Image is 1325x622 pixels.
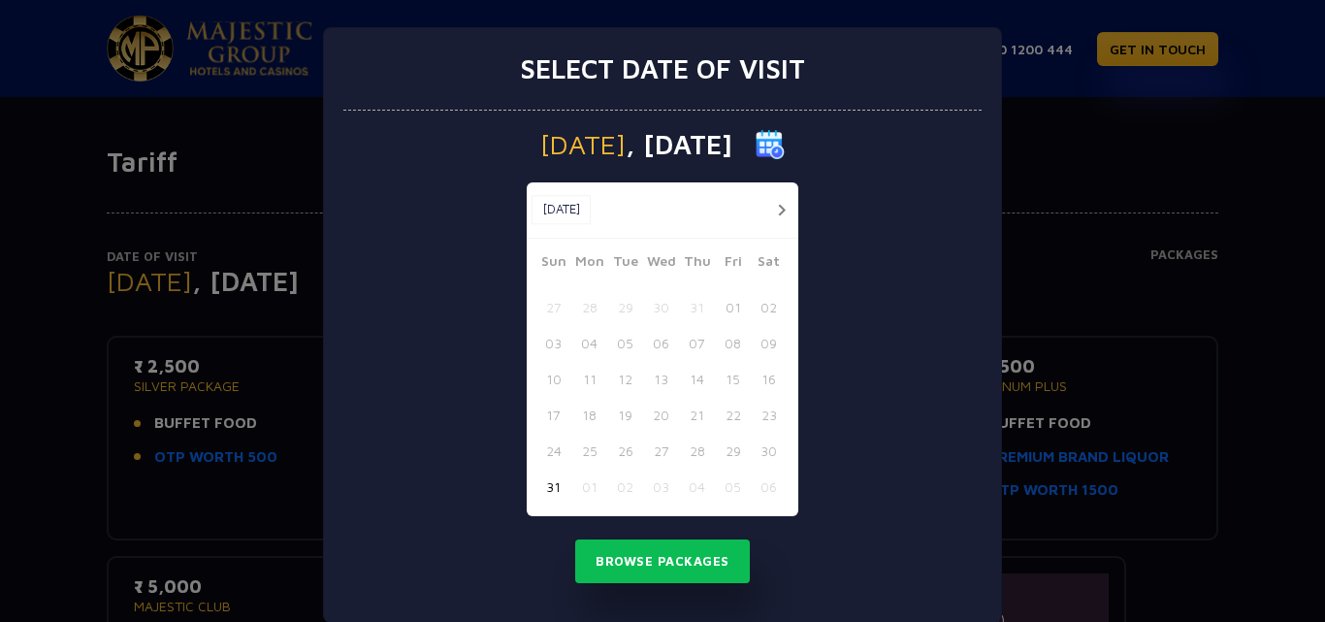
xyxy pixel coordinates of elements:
[751,397,787,433] button: 23
[643,325,679,361] button: 06
[751,289,787,325] button: 02
[535,325,571,361] button: 03
[751,433,787,469] button: 30
[679,289,715,325] button: 31
[607,469,643,505] button: 02
[535,250,571,278] span: Sun
[626,131,732,158] span: , [DATE]
[715,361,751,397] button: 15
[607,433,643,469] button: 26
[535,361,571,397] button: 10
[679,433,715,469] button: 28
[715,397,751,433] button: 22
[643,250,679,278] span: Wed
[520,52,805,85] h3: Select date of visit
[751,469,787,505] button: 06
[679,469,715,505] button: 04
[751,361,787,397] button: 16
[571,325,607,361] button: 04
[756,130,785,159] img: calender icon
[571,361,607,397] button: 11
[607,325,643,361] button: 05
[751,325,787,361] button: 09
[571,250,607,278] span: Mon
[643,433,679,469] button: 27
[532,195,591,224] button: [DATE]
[575,540,750,584] button: Browse Packages
[607,250,643,278] span: Tue
[540,131,626,158] span: [DATE]
[607,361,643,397] button: 12
[571,469,607,505] button: 01
[679,397,715,433] button: 21
[715,250,751,278] span: Fri
[535,289,571,325] button: 27
[679,250,715,278] span: Thu
[643,361,679,397] button: 13
[715,469,751,505] button: 05
[715,325,751,361] button: 08
[751,250,787,278] span: Sat
[571,397,607,433] button: 18
[607,397,643,433] button: 19
[643,397,679,433] button: 20
[607,289,643,325] button: 29
[535,397,571,433] button: 17
[571,433,607,469] button: 25
[535,469,571,505] button: 31
[535,433,571,469] button: 24
[643,469,679,505] button: 03
[715,433,751,469] button: 29
[679,361,715,397] button: 14
[715,289,751,325] button: 01
[679,325,715,361] button: 07
[571,289,607,325] button: 28
[643,289,679,325] button: 30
